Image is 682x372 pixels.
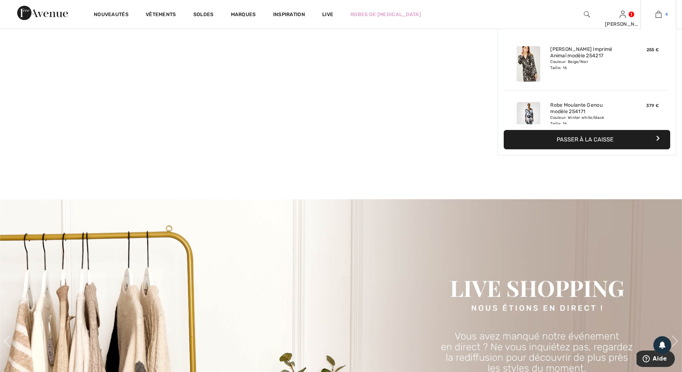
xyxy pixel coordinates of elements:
[193,11,214,19] a: Soldes
[646,103,659,108] span: 379 €
[641,10,676,19] a: 4
[550,46,621,59] a: [PERSON_NAME] Imprimé Animal modèle 254217
[665,11,668,18] span: 4
[350,11,421,18] a: Robes de [MEDICAL_DATA]
[605,20,640,28] div: [PERSON_NAME]
[273,11,305,19] span: Inspiration
[504,130,670,149] button: Passer à la caisse
[146,11,176,19] a: Vêtements
[620,10,626,19] img: Mes infos
[550,115,621,126] div: Couleur: Winter white/black Taille: 16
[550,102,621,115] a: Robe Moulante Genou modèle 254171
[656,10,662,19] img: Mon panier
[584,10,590,19] img: recherche
[517,46,540,82] img: Robe Portefeuille Imprimé Animal modèle 254217
[550,59,621,71] div: Couleur: Beige/Noir Taille: 16
[94,11,129,19] a: Nouveautés
[17,6,68,20] img: 1ère Avenue
[647,47,659,52] span: 255 €
[517,102,540,137] img: Robe Moulante Genou modèle 254171
[231,11,256,19] a: Marques
[637,351,675,368] iframe: Ouvre un widget dans lequel vous pouvez trouver plus d’informations
[620,11,626,18] a: Se connecter
[322,11,333,18] a: Live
